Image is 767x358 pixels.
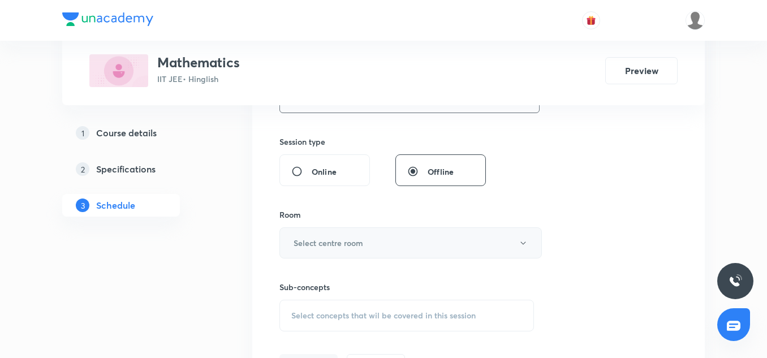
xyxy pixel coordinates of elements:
p: IIT JEE • Hinglish [157,73,240,85]
p: 1 [76,126,89,140]
h6: Session type [279,136,325,148]
a: Company Logo [62,12,153,29]
h5: Course details [96,126,157,140]
button: Preview [605,57,678,84]
img: avatar [586,15,596,25]
span: Select concepts that wil be covered in this session [291,311,476,320]
h6: Room [279,209,301,221]
a: 2Specifications [62,158,216,180]
span: Online [312,166,337,178]
img: Company Logo [62,12,153,26]
button: Select centre room [279,227,542,258]
img: Anshumaan Gangrade [686,11,705,30]
button: avatar [582,11,600,29]
a: 1Course details [62,122,216,144]
p: 3 [76,199,89,212]
h5: Schedule [96,199,135,212]
p: 2 [76,162,89,176]
h6: Sub-concepts [279,281,534,293]
h6: Select centre room [294,237,363,249]
h5: Specifications [96,162,156,176]
img: 49CEEA1D-D5B4-402A-8A3D-9D6D185FC320_plus.png [89,54,148,87]
h3: Mathematics [157,54,240,71]
img: ttu [729,274,742,288]
span: Offline [428,166,454,178]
